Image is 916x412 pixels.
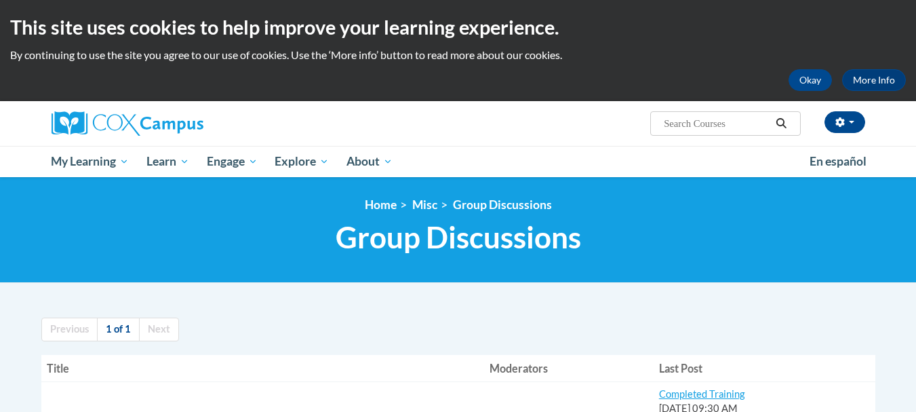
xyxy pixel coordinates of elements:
a: Group Discussions [453,198,552,212]
a: Learn [138,146,198,177]
span: My Learning [51,153,129,170]
a: Previous [41,318,98,341]
span: Moderators [490,362,548,375]
a: 1 of 1 [97,318,140,341]
span: Engage [207,153,258,170]
a: En español [801,147,875,176]
span: Group Discussions [336,219,581,255]
a: Home [365,198,397,212]
span: Last Post [659,362,702,375]
a: Cox Campus [52,111,309,136]
a: About [338,146,401,177]
span: En español [810,154,867,168]
span: Title [47,362,69,375]
a: Explore [266,146,338,177]
a: My Learning [43,146,138,177]
div: Main menu [31,146,885,177]
span: Explore [275,153,329,170]
a: More Info [842,69,906,91]
input: Search Courses [662,115,771,132]
a: Next [139,318,179,341]
a: Completed Training [659,388,744,400]
a: Engage [198,146,266,177]
span: Learn [146,153,189,170]
button: Search [771,115,791,132]
span: About [346,153,393,170]
button: Account Settings [824,111,865,133]
img: Cox Campus [52,111,203,136]
span: Misc [412,198,437,212]
button: Okay [789,69,832,91]
h2: This site uses cookies to help improve your learning experience. [10,14,906,41]
nav: Page navigation col-md-12 [41,318,875,341]
p: By continuing to use the site you agree to our use of cookies. Use the ‘More info’ button to read... [10,48,906,62]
